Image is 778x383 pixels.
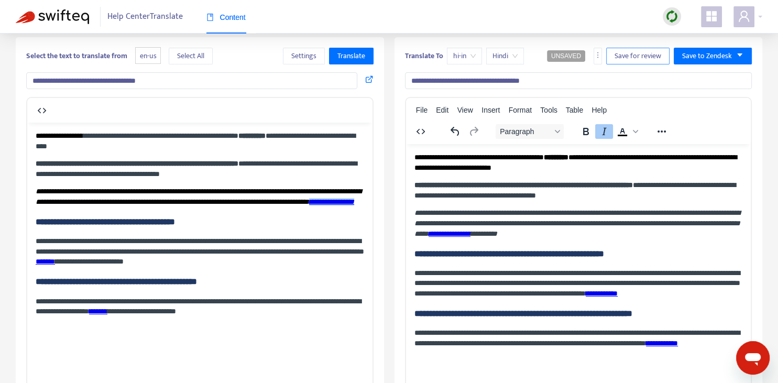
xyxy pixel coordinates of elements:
[594,51,601,59] span: more
[738,10,750,23] span: user
[736,341,770,375] iframe: Button to launch messaging window
[177,50,204,62] span: Select All
[135,47,161,64] span: en-us
[206,13,246,21] span: Content
[206,14,214,21] span: book
[577,124,595,139] button: Bold
[329,48,374,64] button: Translate
[291,50,316,62] span: Settings
[416,106,428,114] span: File
[674,48,752,64] button: Save to Zendeskcaret-down
[606,48,670,64] button: Save for review
[551,52,581,60] span: UNSAVED
[736,51,743,59] span: caret-down
[653,124,671,139] button: Reveal or hide additional toolbar items
[509,106,532,114] span: Format
[705,10,718,23] span: appstore
[457,106,473,114] span: View
[453,48,476,64] span: hi-in
[446,124,464,139] button: Undo
[283,48,325,64] button: Settings
[540,106,557,114] span: Tools
[615,50,661,62] span: Save for review
[492,48,518,64] span: Hindi
[665,10,678,23] img: sync.dc5367851b00ba804db3.png
[26,50,127,62] b: Select the text to translate from
[107,7,183,27] span: Help Center Translate
[682,50,732,62] span: Save to Zendesk
[594,48,602,64] button: more
[169,48,213,64] button: Select All
[496,124,564,139] button: Block Paragraph
[481,106,500,114] span: Insert
[337,50,365,62] span: Translate
[405,50,443,62] b: Translate To
[465,124,483,139] button: Redo
[591,106,607,114] span: Help
[500,127,551,136] span: Paragraph
[436,106,448,114] span: Edit
[595,124,613,139] button: Italic
[613,124,640,139] div: Text color Black
[566,106,583,114] span: Table
[16,9,89,24] img: Swifteq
